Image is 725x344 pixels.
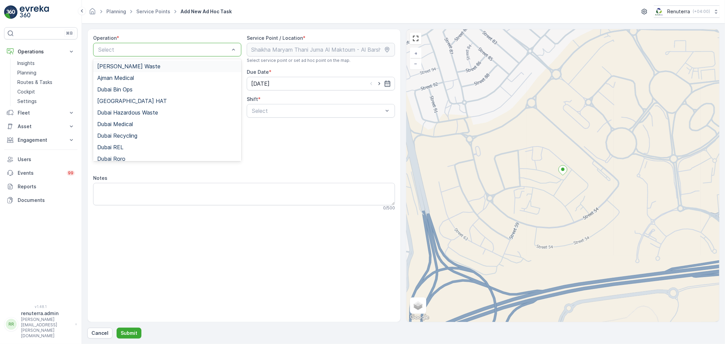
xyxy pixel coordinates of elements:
p: Planning [17,69,36,76]
span: Dubai Recycling [97,133,137,139]
p: Events [18,170,63,176]
p: Documents [18,197,75,204]
button: RRrenuterra.admin[PERSON_NAME][EMAIL_ADDRESS][PERSON_NAME][DOMAIN_NAME] [4,310,77,339]
p: Routes & Tasks [17,79,52,86]
p: [PERSON_NAME][EMAIL_ADDRESS][PERSON_NAME][DOMAIN_NAME] [21,317,72,339]
button: Asset [4,120,77,133]
a: Layers [411,298,426,313]
span: Ajman Medical [97,75,134,81]
label: Shift [247,96,258,102]
p: Fleet [18,109,64,116]
p: 0 / 500 [383,205,395,211]
div: RR [6,319,17,330]
a: View Fullscreen [411,33,421,44]
a: Zoom In [411,48,421,58]
a: Users [4,153,77,166]
button: Operations [4,45,77,58]
label: Operation [93,35,117,41]
a: Zoom Out [411,58,421,69]
p: Select [98,46,229,54]
a: Reports [4,180,77,193]
span: [GEOGRAPHIC_DATA] HAT [97,98,167,104]
span: + [414,50,417,56]
a: Homepage [89,10,96,16]
span: Dubai Hazardous Waste [97,109,158,116]
a: Open this area in Google Maps (opens a new window) [408,313,431,322]
span: v 1.48.1 [4,305,77,309]
a: Insights [15,58,77,68]
span: Dubai Medical [97,121,133,127]
p: ( +04:00 ) [693,9,710,14]
label: Service Point / Location [247,35,303,41]
button: Engagement [4,133,77,147]
a: Service Points [136,8,170,14]
img: logo_light-DOdMpM7g.png [20,5,49,19]
img: Google [408,313,431,322]
label: Notes [93,175,107,181]
img: Screenshot_2024-07-26_at_13.33.01.png [654,8,664,15]
label: Due Date [247,69,269,75]
a: Cockpit [15,87,77,97]
p: Operations [18,48,64,55]
a: Documents [4,193,77,207]
span: − [414,61,418,66]
p: Settings [17,98,37,105]
input: Shaikha Maryam Thani Juma Al Maktoum - Al Barsha South [247,43,395,56]
p: Reports [18,183,75,190]
p: Asset [18,123,64,130]
span: Dubai Roro [97,156,125,162]
p: Cockpit [17,88,35,95]
p: Renuterra [667,8,690,15]
span: [PERSON_NAME] Waste [97,63,160,69]
a: Planning [15,68,77,78]
button: Fleet [4,106,77,120]
p: Submit [121,330,137,337]
span: Select service point or set ad hoc point on the map. [247,58,350,63]
button: Cancel [87,328,113,339]
p: Cancel [91,330,108,337]
span: Dubai REL [97,144,123,150]
span: Add New Ad Hoc Task [179,8,233,15]
a: Planning [106,8,126,14]
input: dd/mm/yyyy [247,77,395,90]
img: logo [4,5,18,19]
p: ⌘B [66,31,73,36]
a: Settings [15,97,77,106]
p: Select [252,107,383,115]
p: Users [18,156,75,163]
p: Engagement [18,137,64,143]
p: 99 [68,170,73,176]
a: Events99 [4,166,77,180]
p: renuterra.admin [21,310,72,317]
button: Renuterra(+04:00) [654,5,720,18]
p: Insights [17,60,35,67]
button: Submit [117,328,141,339]
span: Dubai Bin Ops [97,86,133,92]
a: Routes & Tasks [15,78,77,87]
